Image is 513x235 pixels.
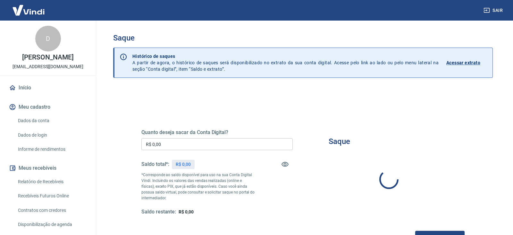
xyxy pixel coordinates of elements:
[15,189,88,203] a: Recebíveis Futuros Online
[8,100,88,114] button: Meu cadastro
[132,53,439,72] p: A partir de agora, o histórico de saques será disponibilizado no extrato da sua conta digital. Ac...
[15,204,88,217] a: Contratos com credores
[141,209,176,215] h5: Saldo restante:
[482,5,505,16] button: Sair
[179,209,194,214] span: R$ 0,00
[15,129,88,142] a: Dados de login
[8,0,49,20] img: Vindi
[13,63,83,70] p: [EMAIL_ADDRESS][DOMAIN_NAME]
[141,161,169,167] h5: Saldo total*:
[8,161,88,175] button: Meus recebíveis
[15,143,88,156] a: Informe de rendimentos
[446,53,487,72] a: Acessar extrato
[141,172,255,201] p: *Corresponde ao saldo disponível para uso na sua Conta Digital Vindi. Incluindo os valores das ve...
[8,81,88,95] a: Início
[15,218,88,231] a: Disponibilização de agenda
[15,175,88,188] a: Relatório de Recebíveis
[329,137,350,146] h3: Saque
[113,33,493,42] h3: Saque
[176,161,191,168] p: R$ 0,00
[15,114,88,127] a: Dados da conta
[35,26,61,51] div: D
[141,129,293,136] h5: Quanto deseja sacar da Conta Digital?
[22,54,73,61] p: [PERSON_NAME]
[446,59,480,66] p: Acessar extrato
[132,53,439,59] p: Histórico de saques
